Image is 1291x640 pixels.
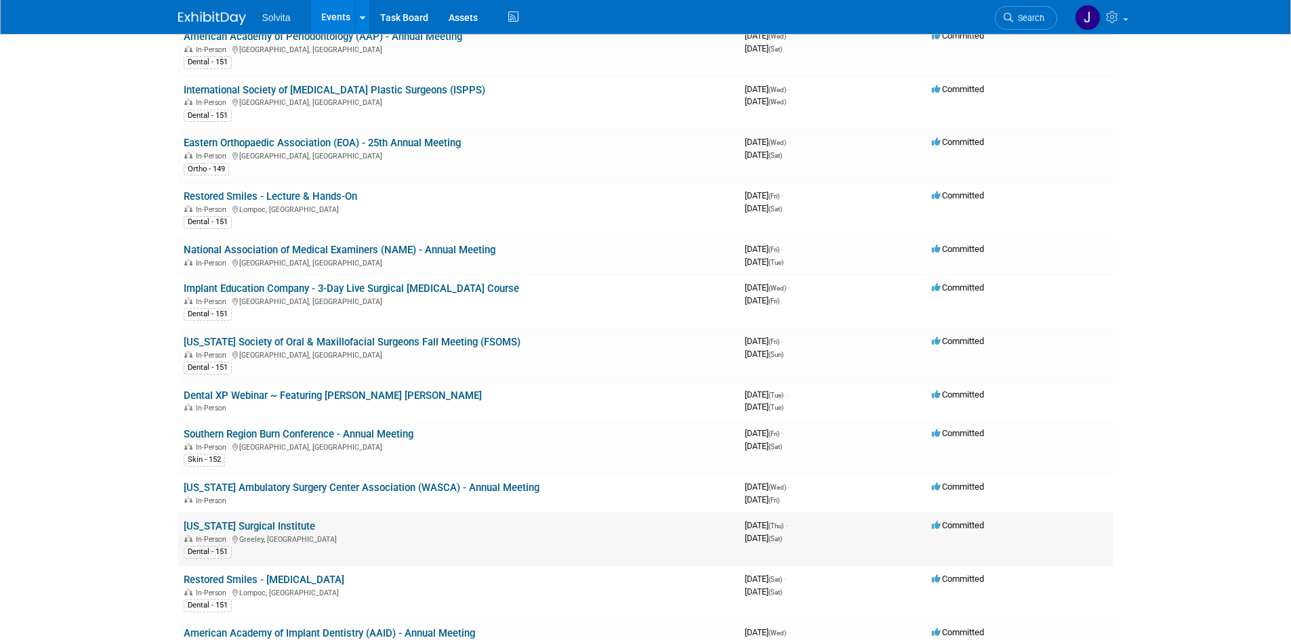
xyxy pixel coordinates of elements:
[769,522,783,530] span: (Thu)
[785,389,787,400] span: -
[769,33,786,40] span: (Wed)
[745,627,790,637] span: [DATE]
[184,589,192,595] img: In-Person Event
[184,533,734,544] div: Greeley, [GEOGRAPHIC_DATA]
[184,520,315,532] a: [US_STATE] Surgical Institute
[184,599,232,612] div: Dental - 151
[745,84,790,94] span: [DATE]
[184,428,413,440] a: Southern Region Burn Conference - Annual Meeting
[184,441,734,452] div: [GEOGRAPHIC_DATA], [GEOGRAPHIC_DATA]
[769,351,783,358] span: (Sun)
[745,482,790,492] span: [DATE]
[769,338,779,345] span: (Fri)
[769,205,782,213] span: (Sat)
[781,244,783,254] span: -
[184,362,232,374] div: Dental - 151
[932,282,984,293] span: Committed
[178,12,246,25] img: ExhibitDay
[745,428,783,438] span: [DATE]
[769,297,779,305] span: (Fri)
[184,96,734,107] div: [GEOGRAPHIC_DATA], [GEOGRAPHIC_DATA]
[932,627,984,637] span: Committed
[745,257,783,267] span: [DATE]
[769,629,786,637] span: (Wed)
[184,216,232,228] div: Dental - 151
[184,349,734,360] div: [GEOGRAPHIC_DATA], [GEOGRAPHIC_DATA]
[196,443,230,452] span: In-Person
[769,284,786,292] span: (Wed)
[184,244,495,256] a: National Association of Medical Examiners (NAME) - Annual Meeting
[932,137,984,147] span: Committed
[196,351,230,360] span: In-Person
[184,389,482,402] a: Dental XP Webinar ~ Featuring [PERSON_NAME] [PERSON_NAME]
[932,482,984,492] span: Committed
[196,205,230,214] span: In-Person
[769,535,782,542] span: (Sat)
[196,259,230,268] span: In-Person
[932,520,984,530] span: Committed
[184,43,734,54] div: [GEOGRAPHIC_DATA], [GEOGRAPHIC_DATA]
[184,30,462,43] a: American Academy of Periodontology (AAP) - Annual Meeting
[745,203,782,213] span: [DATE]
[769,98,786,106] span: (Wed)
[184,137,461,149] a: Eastern Orthopaedic Association (EOA) - 25th Annual Meeting
[788,137,790,147] span: -
[1075,5,1101,30] img: Josh Richardson
[781,190,783,200] span: -
[745,30,790,41] span: [DATE]
[769,443,782,450] span: (Sat)
[184,203,734,214] div: Lompoc, [GEOGRAPHIC_DATA]
[785,520,787,530] span: -
[184,84,485,96] a: International Society of [MEDICAL_DATA] Plastic Surgeons (ISPPS)
[745,137,790,147] span: [DATE]
[769,589,782,596] span: (Sat)
[184,56,232,68] div: Dental - 151
[184,454,225,466] div: Skin - 152
[184,404,192,410] img: In-Person Event
[932,389,984,400] span: Committed
[184,282,519,295] a: Implant Education Company - 3-Day Live Surgical [MEDICAL_DATA] Course
[781,428,783,438] span: -
[769,86,786,93] span: (Wed)
[184,482,539,494] a: [US_STATE] Ambulatory Surgery Center Association (WASCA) - Annual Meeting
[932,244,984,254] span: Committed
[769,192,779,200] span: (Fri)
[745,533,782,543] span: [DATE]
[769,139,786,146] span: (Wed)
[781,336,783,346] span: -
[745,282,790,293] span: [DATE]
[745,586,782,597] span: [DATE]
[932,574,984,584] span: Committed
[184,308,232,320] div: Dental - 151
[745,494,779,505] span: [DATE]
[184,546,232,558] div: Dental - 151
[769,45,782,53] span: (Sat)
[745,150,782,160] span: [DATE]
[184,110,232,122] div: Dental - 151
[184,257,734,268] div: [GEOGRAPHIC_DATA], [GEOGRAPHIC_DATA]
[769,576,782,583] span: (Sat)
[184,152,192,158] img: In-Person Event
[788,84,790,94] span: -
[932,30,984,41] span: Committed
[196,589,230,597] span: In-Person
[184,163,229,175] div: Ortho - 149
[184,627,475,639] a: American Academy of Implant Dentistry (AAID) - Annual Meeting
[184,496,192,503] img: In-Person Event
[745,402,783,412] span: [DATE]
[745,96,786,106] span: [DATE]
[184,586,734,597] div: Lompoc, [GEOGRAPHIC_DATA]
[769,246,779,253] span: (Fri)
[745,389,787,400] span: [DATE]
[788,482,790,492] span: -
[184,297,192,304] img: In-Person Event
[745,190,783,200] span: [DATE]
[745,43,782,54] span: [DATE]
[184,535,192,542] img: In-Person Event
[196,404,230,412] span: In-Person
[769,391,783,399] span: (Tue)
[932,336,984,346] span: Committed
[184,259,192,265] img: In-Person Event
[184,336,520,348] a: [US_STATE] Society of Oral & Maxillofacial Surgeons Fall Meeting (FSOMS)
[788,30,790,41] span: -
